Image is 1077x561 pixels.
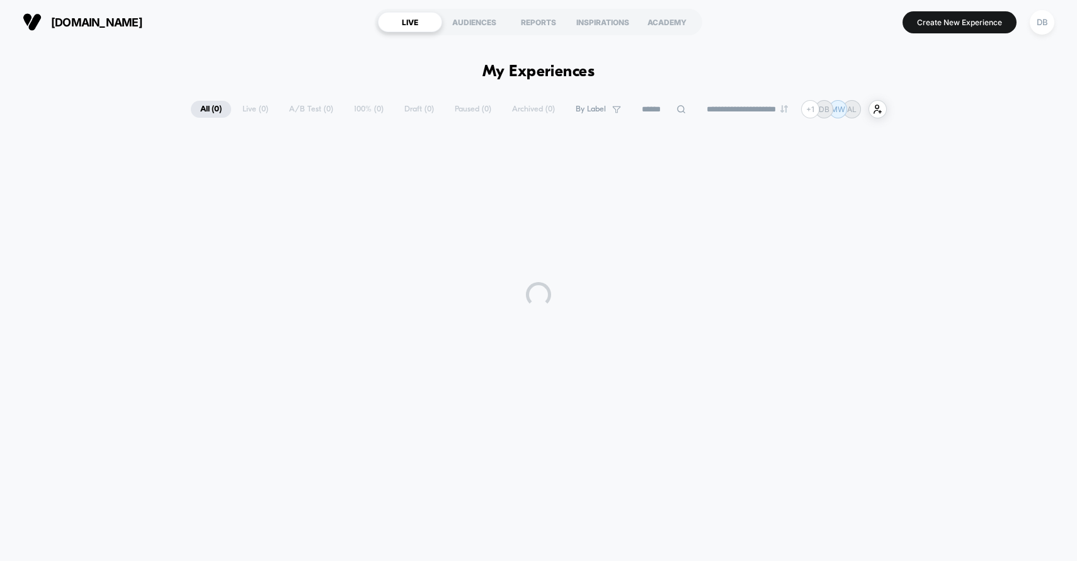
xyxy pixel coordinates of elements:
p: AL [847,105,857,114]
img: Visually logo [23,13,42,31]
div: REPORTS [506,12,571,32]
p: DB [819,105,829,114]
span: [DOMAIN_NAME] [51,16,142,29]
img: end [780,105,788,113]
div: DB [1030,10,1054,35]
div: LIVE [378,12,442,32]
p: MW [831,105,845,114]
button: Create New Experience [903,11,1017,33]
div: ACADEMY [635,12,699,32]
button: [DOMAIN_NAME] [19,12,146,32]
div: INSPIRATIONS [571,12,635,32]
button: DB [1026,9,1058,35]
h1: My Experiences [482,63,595,81]
span: By Label [576,105,606,114]
div: + 1 [801,100,819,118]
span: All ( 0 ) [191,101,231,118]
div: AUDIENCES [442,12,506,32]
